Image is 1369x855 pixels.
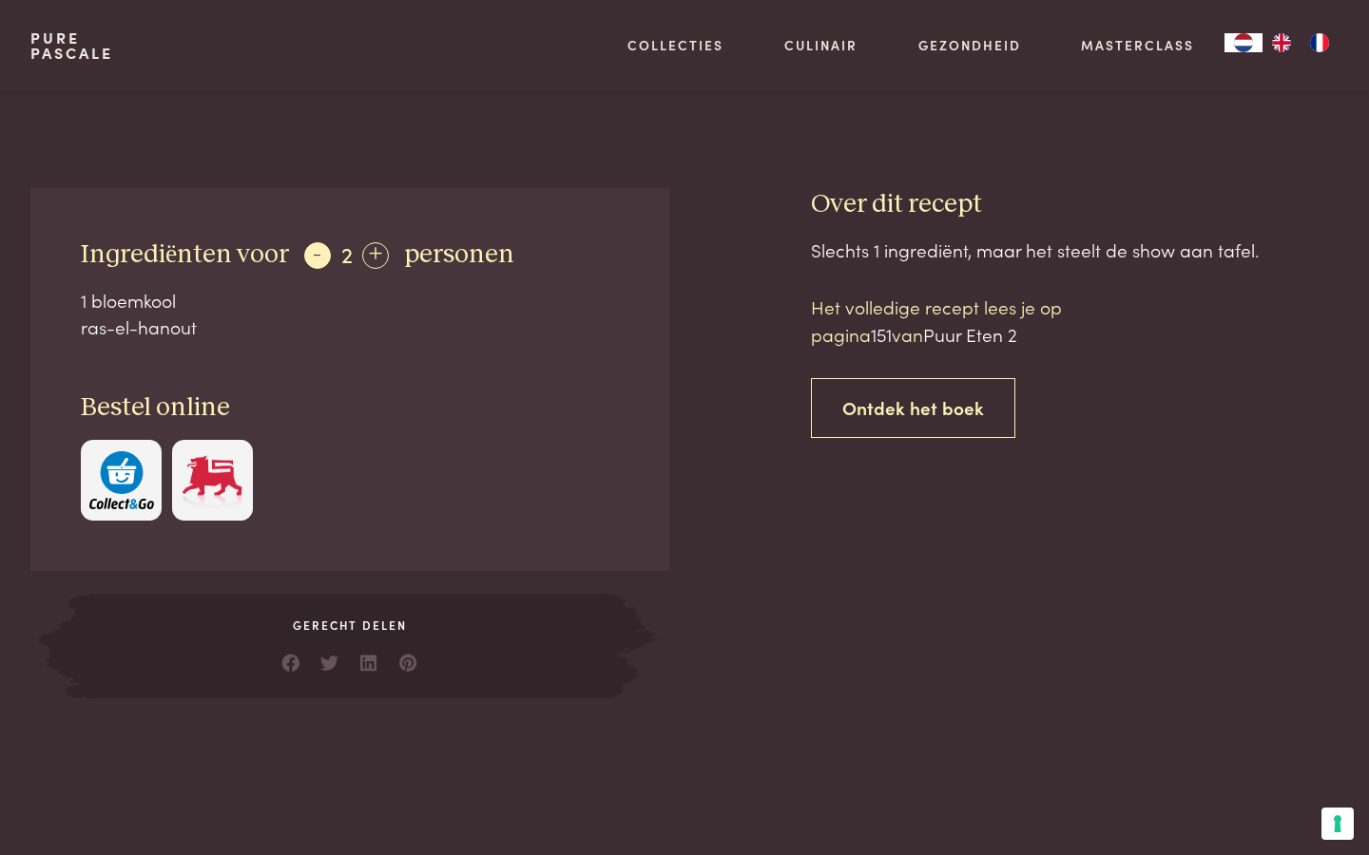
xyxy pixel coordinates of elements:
[918,35,1021,55] a: Gezondheid
[1301,33,1339,52] a: FR
[811,237,1339,264] div: Slechts 1 ingrediënt, maar het steelt de show aan tafel.
[81,287,619,314] div: 1 bloemkool
[1081,35,1194,55] a: Masterclass
[404,241,514,268] span: personen
[89,617,610,634] span: Gerecht delen
[1224,33,1263,52] a: NL
[304,242,331,269] div: -
[1263,33,1339,52] ul: Language list
[784,35,858,55] a: Culinair
[180,451,244,509] img: Delhaize
[81,391,619,425] h3: Bestel online
[871,321,892,347] span: 151
[1224,33,1339,52] aside: Language selected: Nederlands
[1321,807,1354,840] button: Uw voorkeuren voor toestemming voor trackingtechnologieën
[362,242,389,269] div: +
[30,30,113,61] a: PurePascale
[81,313,619,341] div: ras-el-hanout
[627,35,723,55] a: Collecties
[923,321,1017,347] span: Puur Eten 2
[1224,33,1263,52] div: Language
[341,237,353,269] span: 2
[1263,33,1301,52] a: EN
[89,451,154,509] img: c308188babc36a3a401bcb5cb7e020f4d5ab42f7cacd8327e500463a43eeb86c.svg
[81,241,289,268] span: Ingrediënten voor
[811,188,1339,221] h3: Over dit recept
[811,294,1134,348] p: Het volledige recept lees je op pagina van
[811,378,1015,438] a: Ontdek het boek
